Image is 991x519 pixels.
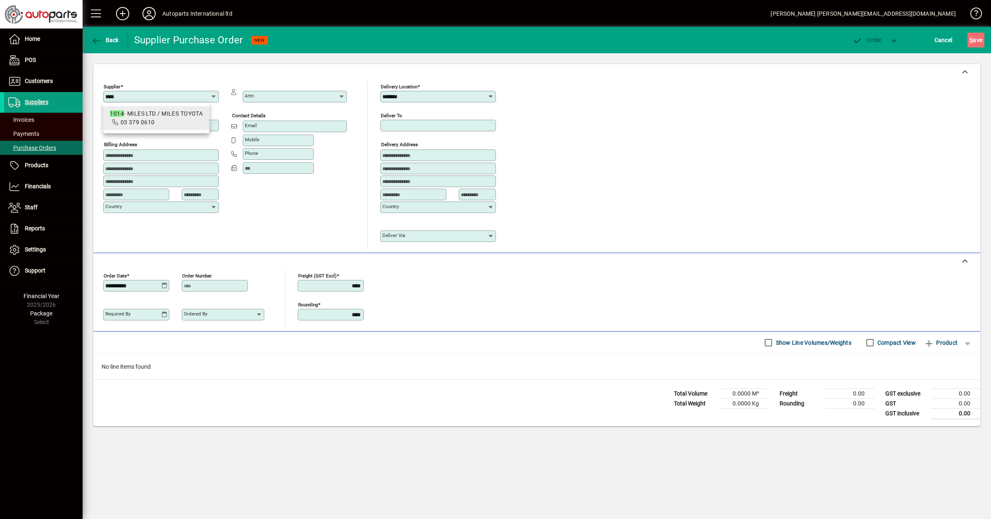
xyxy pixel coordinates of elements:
label: Compact View [876,339,916,347]
div: No line items found [93,354,980,379]
button: Cancel [932,33,955,47]
mat-label: Attn [245,93,254,99]
span: S [970,37,973,43]
mat-label: Rounding [298,301,318,307]
mat-label: Email [245,123,257,128]
td: GST [881,398,931,408]
em: 1014 [110,110,124,117]
a: Reports [4,218,83,239]
mat-label: Delivery Location [381,84,417,90]
span: Purchase Orders [8,145,56,151]
div: Supplier Purchase Order [134,33,243,47]
button: Order [849,33,886,47]
label: Show Line Volumes/Weights [774,339,851,347]
div: - MILES LTD / MILES TOYOTA [110,109,203,118]
span: ave [970,33,982,47]
mat-label: Phone [245,150,258,156]
span: Products [25,162,48,168]
span: Reports [25,225,45,232]
td: Rounding [775,398,825,408]
mat-label: Order date [104,273,127,278]
td: GST inclusive [881,408,931,419]
span: Support [25,267,45,274]
span: POS [25,57,36,63]
a: Purchase Orders [4,141,83,155]
span: Financial Year [24,293,59,299]
a: Invoices [4,113,83,127]
a: Staff [4,197,83,218]
a: Settings [4,239,83,260]
a: Financials [4,176,83,197]
td: 0.00 [931,408,980,419]
span: 03 379 0610 [121,119,155,126]
mat-label: Deliver via [382,232,405,238]
td: 0.0000 Kg [719,398,769,408]
a: Home [4,29,83,50]
button: Back [89,33,121,47]
td: Total Volume [670,389,719,398]
span: Package [30,310,52,317]
a: POS [4,50,83,71]
td: 0.00 [931,389,980,398]
td: 0.00 [825,398,875,408]
td: 0.00 [825,389,875,398]
span: Suppliers [25,99,48,105]
mat-label: Ordered by [184,311,207,317]
span: NEW [254,38,265,43]
span: Staff [25,204,38,211]
span: Financials [25,183,51,190]
app-page-header-button: Back [83,33,128,47]
a: Knowledge Base [964,2,981,28]
mat-label: Order number [182,273,212,278]
mat-label: Mobile [245,137,259,142]
a: Support [4,261,83,281]
mat-label: Deliver To [381,113,402,118]
td: 0.0000 M³ [719,389,769,398]
td: Freight [775,389,825,398]
span: Order [853,37,882,43]
td: 0.00 [931,398,980,408]
td: Total Weight [670,398,719,408]
mat-label: Country [105,204,122,209]
span: Home [25,36,40,42]
mat-label: Required by [105,311,130,317]
a: Customers [4,71,83,92]
span: Settings [25,246,46,253]
button: Profile [136,6,162,21]
button: Add [109,6,136,21]
span: Cancel [934,33,953,47]
span: Back [91,37,119,43]
a: Payments [4,127,83,141]
span: Invoices [8,116,34,123]
span: Customers [25,78,53,84]
mat-label: Country [382,204,399,209]
span: Payments [8,130,39,137]
a: Products [4,155,83,176]
td: GST exclusive [881,389,931,398]
mat-label: Supplier [104,84,121,90]
mat-label: Freight (GST excl) [298,273,337,278]
mat-option: 1014 - MILES LTD / MILES TOYOTA [103,106,209,130]
button: Save [967,33,984,47]
div: Autoparts International ltd [162,7,232,20]
div: [PERSON_NAME] [PERSON_NAME][EMAIL_ADDRESS][DOMAIN_NAME] [771,7,956,20]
